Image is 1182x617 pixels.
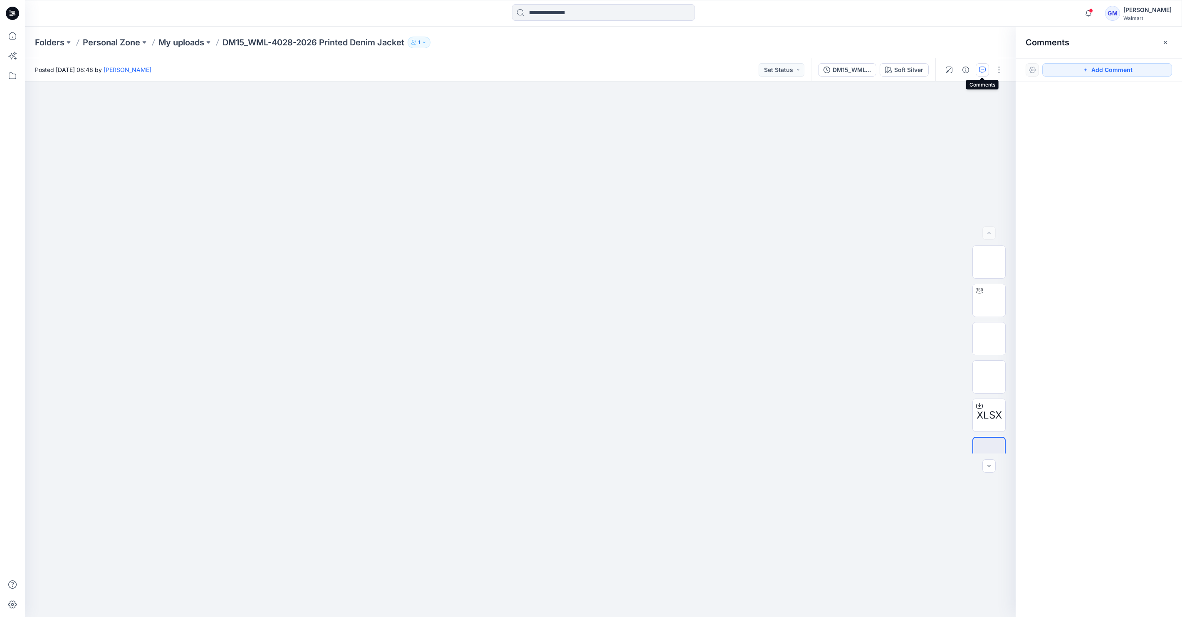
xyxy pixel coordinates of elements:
[1123,15,1172,21] div: Walmart
[35,37,64,48] a: Folders
[104,66,151,73] a: [PERSON_NAME]
[1123,5,1172,15] div: [PERSON_NAME]
[959,63,972,77] button: Details
[1042,63,1172,77] button: Add Comment
[1105,6,1120,21] div: GM
[977,408,1002,423] span: XLSX
[418,38,420,47] p: 1
[223,37,404,48] p: DM15_WML-4028-2026 Printed Denim Jacket
[158,37,204,48] a: My uploads
[894,65,923,74] div: Soft Silver
[1026,37,1069,47] h2: Comments
[880,63,929,77] button: Soft Silver
[83,37,140,48] a: Personal Zone
[408,37,430,48] button: 1
[818,63,876,77] button: DM15_WML-4028-2026 Printed Denim Jacket_Full Colorway
[833,65,871,74] div: DM15_WML-4028-2026 Printed Denim Jacket_Full Colorway
[35,65,151,74] span: Posted [DATE] 08:48 by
